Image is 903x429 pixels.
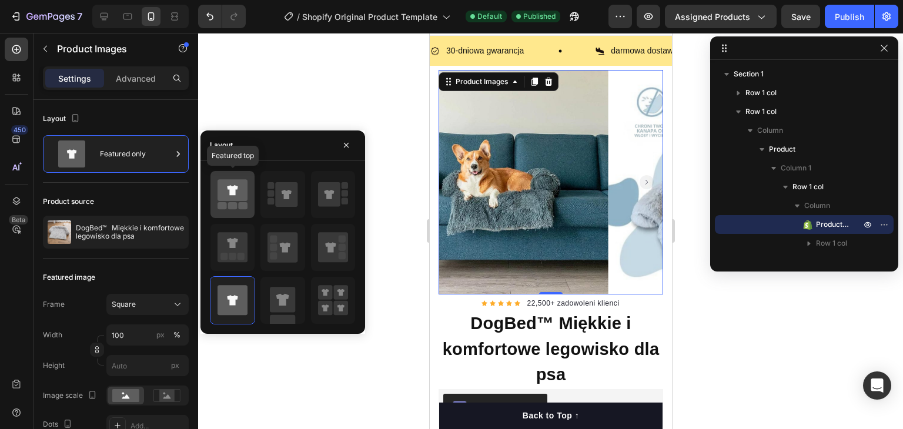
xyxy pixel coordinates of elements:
div: Open Intercom Messenger [863,371,891,400]
span: Section 1 [734,68,764,80]
span: Product Images [816,219,849,230]
div: Layout [43,111,82,127]
button: Carousel Back Arrow [18,142,32,156]
span: Default [477,11,502,22]
span: Row 1 col [816,237,847,249]
span: Column 1 [781,162,811,174]
span: Column 2 [781,256,812,268]
span: Product [769,143,795,155]
span: Row 1 col [792,181,824,193]
label: Height [43,360,65,371]
label: Width [43,330,62,340]
div: Product Images [24,43,81,54]
div: Undo/Redo [198,5,246,28]
img: product feature img [48,220,71,244]
p: 22,500+ zadowoleni klienci [98,265,190,276]
div: 450 [11,125,28,135]
span: Row 1 col [745,87,777,99]
button: Assigned Products [665,5,777,28]
img: KachingBundles.png [23,368,37,382]
div: Product source [43,196,94,207]
div: Publish [835,11,864,23]
h1: DogBed™ Miękkie i komfortowe legowisko dla psa [9,277,233,356]
button: 7 [5,5,88,28]
p: Settings [58,72,91,85]
button: px [170,328,184,342]
div: Kaching Bundles [46,368,108,380]
div: Featured only [100,140,172,167]
span: Column [757,125,783,136]
button: Square [106,294,189,315]
p: Product Images [57,42,157,56]
div: px [156,330,165,340]
p: 7 [77,9,82,24]
iframe: Design area [430,33,672,429]
button: Carousel Next Arrow [210,142,224,156]
span: Published [523,11,556,22]
div: % [173,330,180,340]
div: Image scale [43,388,99,404]
p: DogBed™ Miękkie i komfortowe legowisko dla psa [76,224,184,240]
button: Kaching Bundles [14,361,118,389]
label: Frame [43,299,65,310]
span: Column [804,200,830,212]
div: Beta [9,215,28,224]
span: Assigned Products [675,11,750,23]
span: / [297,11,300,23]
span: Shopify Original Product Template [302,11,437,23]
div: Back to Top ↑ [93,377,149,389]
input: px [106,355,189,376]
p: Advanced [116,72,156,85]
button: Back to Top ↑ [9,370,233,396]
span: Save [791,12,811,22]
p: darmowa dostawa przez cały sierpień [181,11,318,25]
span: px [171,361,179,370]
span: Row 1 col [745,106,777,118]
span: Square [112,299,136,310]
div: Featured image [43,272,95,283]
input: px% [106,324,189,346]
button: % [153,328,168,342]
button: Publish [825,5,874,28]
div: Layout [210,140,233,150]
button: Save [781,5,820,28]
